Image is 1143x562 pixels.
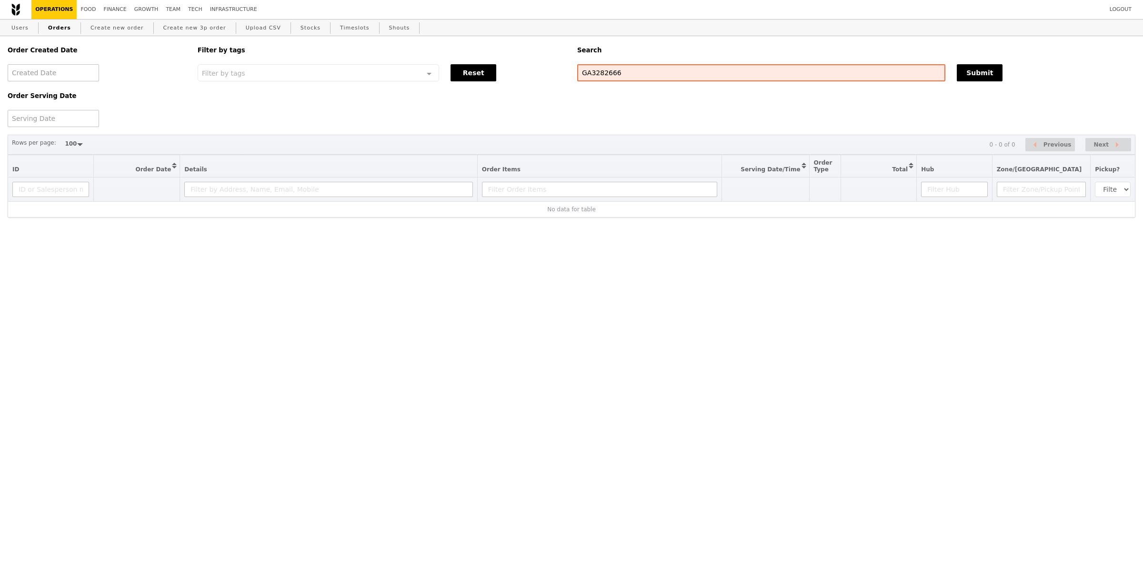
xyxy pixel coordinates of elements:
button: Submit [957,64,1003,81]
input: Filter by Address, Name, Email, Mobile [184,182,473,197]
h5: Order Created Date [8,47,186,54]
a: Timeslots [336,20,373,37]
span: Pickup? [1095,166,1120,173]
span: Zone/[GEOGRAPHIC_DATA] [997,166,1082,173]
button: Next [1085,138,1131,152]
button: Previous [1025,138,1075,152]
button: Reset [451,64,496,81]
span: ID [12,166,19,173]
a: Stocks [297,20,324,37]
span: Order Items [482,166,521,173]
a: Orders [44,20,75,37]
input: ID or Salesperson name [12,182,89,197]
span: Hub [921,166,934,173]
span: Filter by tags [202,69,245,77]
a: Users [8,20,32,37]
div: 0 - 0 of 0 [989,141,1015,148]
input: Created Date [8,64,99,81]
a: Create new 3p order [160,20,230,37]
input: Serving Date [8,110,99,127]
span: Details [184,166,207,173]
a: Upload CSV [242,20,285,37]
label: Rows per page: [12,138,56,148]
h5: Order Serving Date [8,92,186,99]
h5: Search [577,47,1135,54]
input: Filter Order Items [482,182,717,197]
input: Filter Hub [921,182,987,197]
span: Order Type [814,159,832,173]
div: No data for table [12,206,1131,213]
a: Shouts [385,20,414,37]
h5: Filter by tags [198,47,566,54]
span: Previous [1043,139,1072,150]
input: Search any field [577,64,945,81]
img: Grain logo [11,3,20,16]
input: Filter Zone/Pickup Point [997,182,1086,197]
a: Create new order [87,20,148,37]
span: Next [1093,139,1109,150]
